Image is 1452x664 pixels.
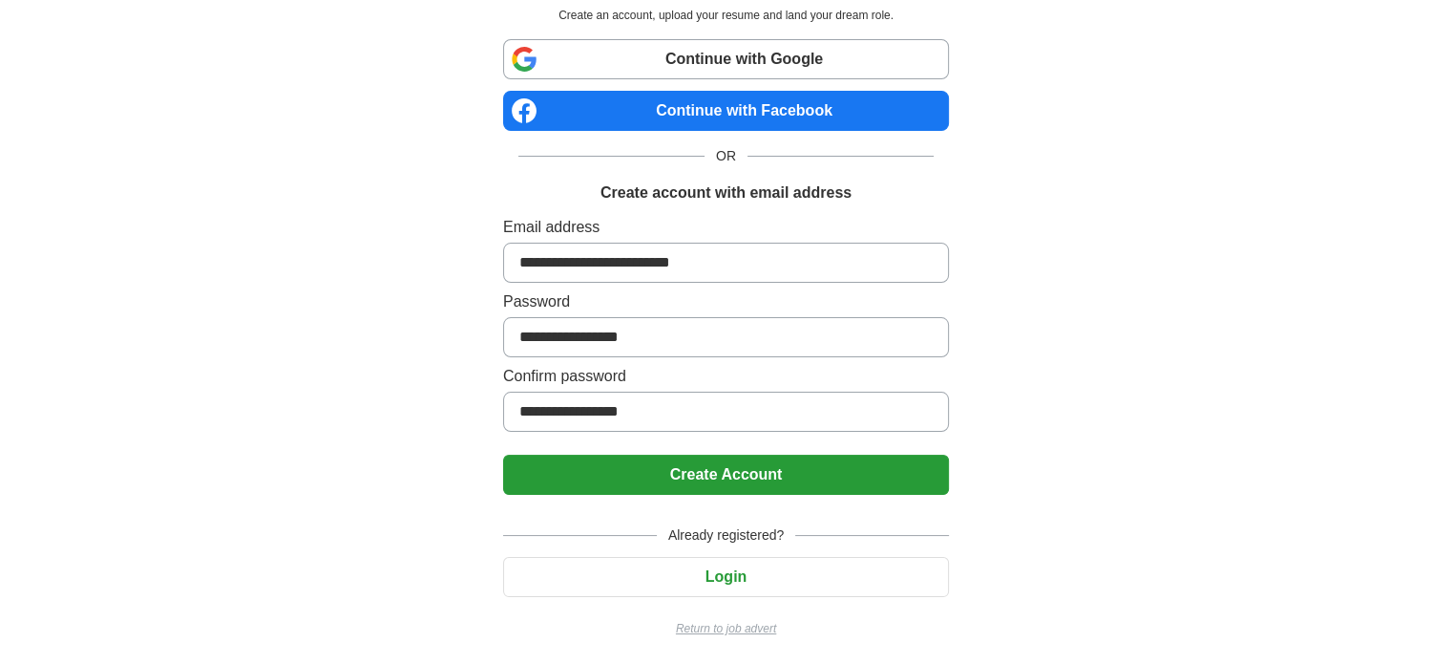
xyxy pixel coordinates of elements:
a: Continue with Google [503,39,949,79]
a: Return to job advert [503,620,949,637]
label: Password [503,290,949,313]
h1: Create account with email address [600,182,852,204]
p: Create an account, upload your resume and land your dream role. [507,7,945,24]
span: Already registered? [657,525,795,546]
a: Continue with Facebook [503,91,949,131]
label: Email address [503,216,949,239]
button: Create Account [503,455,949,495]
button: Login [503,557,949,597]
label: Confirm password [503,365,949,388]
span: OR [705,146,747,166]
a: Login [503,568,949,585]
